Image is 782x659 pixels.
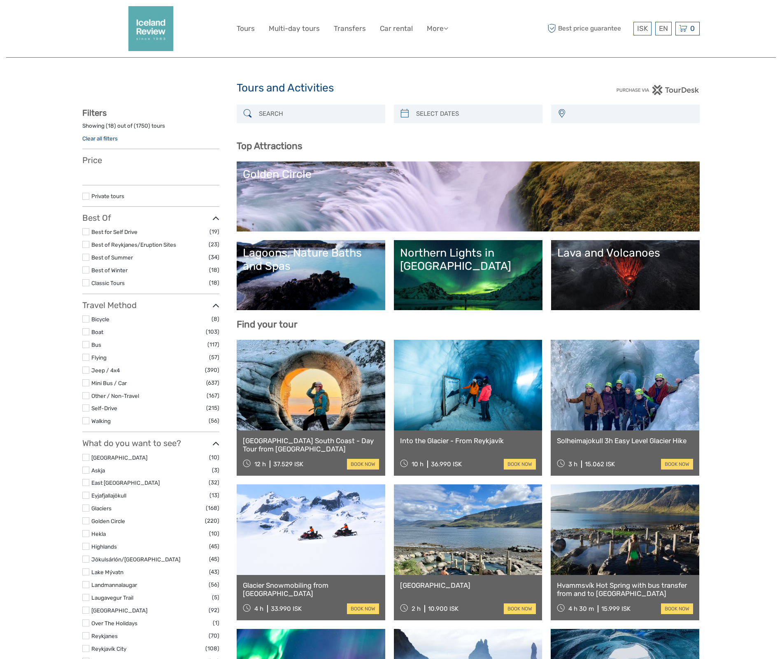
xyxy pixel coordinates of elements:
span: (5) [212,593,219,602]
img: 2352-2242c590-57d0-4cbf-9375-f685811e12ac_logo_big.png [128,6,173,51]
span: (117) [207,340,219,349]
a: East [GEOGRAPHIC_DATA] [91,479,160,486]
a: Hvammsvík Hot Spring with bus transfer from and to [GEOGRAPHIC_DATA] [557,581,693,598]
a: Self-Drive [91,405,117,411]
input: SELECT DATES [413,107,538,121]
span: (167) [207,391,219,400]
a: Askja [91,467,105,474]
a: Multi-day tours [269,23,320,35]
span: (23) [209,240,219,249]
a: Clear all filters [82,135,118,142]
a: [GEOGRAPHIC_DATA] [400,581,536,589]
span: (10) [209,529,219,538]
a: Boat [91,329,103,335]
a: Glacier Snowmobiling from [GEOGRAPHIC_DATA] [243,581,379,598]
div: 33.990 ISK [271,605,302,612]
div: 15.062 ISK [585,460,615,468]
span: (57) [209,353,219,362]
a: Hekla [91,530,106,537]
a: Northern Lights in [GEOGRAPHIC_DATA] [400,246,536,304]
span: ISK [637,24,648,33]
span: (637) [206,378,219,388]
span: (45) [209,542,219,551]
span: 4 h [254,605,263,612]
div: 15.999 ISK [601,605,631,612]
span: (56) [209,580,219,589]
span: (215) [206,403,219,413]
a: Transfers [334,23,366,35]
a: book now [504,459,536,470]
span: (19) [209,227,219,236]
a: Lava and Volcanoes [557,246,694,304]
a: book now [347,459,379,470]
a: Bus [91,341,101,348]
span: 3 h [568,460,577,468]
div: EN [655,22,672,35]
a: Glaciers [91,505,112,512]
h1: Tours and Activities [237,82,545,95]
a: Over The Holidays [91,620,137,626]
a: Into the Glacier - From Reykjavík [400,437,536,445]
a: Private tours [91,193,124,199]
a: [GEOGRAPHIC_DATA] South Coast - Day Tour from [GEOGRAPHIC_DATA] [243,437,379,453]
span: (103) [206,327,219,337]
span: (34) [209,252,219,262]
a: Lake Mývatn [91,569,123,575]
a: Other / Non-Travel [91,393,139,399]
label: 1750 [136,122,148,130]
a: Highlands [91,543,117,550]
div: Lagoons, Nature Baths and Spas [243,246,379,273]
a: Jeep / 4x4 [91,367,120,374]
a: book now [661,459,693,470]
span: (92) [209,605,219,615]
span: (390) [205,365,219,375]
span: (220) [205,516,219,526]
span: (8) [212,314,219,324]
span: Best price guarantee [545,22,631,35]
a: Reykjavík City [91,645,126,652]
a: Best for Self Drive [91,229,137,235]
a: More [427,23,448,35]
div: 37.529 ISK [273,460,303,468]
a: Best of Winter [91,267,128,273]
span: (18) [209,278,219,287]
a: Solheimajokull 3h Easy Level Glacier Hike [557,437,693,445]
h3: What do you want to see? [82,438,219,448]
div: 36.990 ISK [431,460,462,468]
a: Laugavegur Trail [91,594,133,601]
a: Eyjafjallajökull [91,492,126,499]
strong: Filters [82,108,107,118]
a: Flying [91,354,107,361]
div: Lava and Volcanoes [557,246,694,259]
b: Find your tour [237,319,298,330]
a: Bicycle [91,316,109,322]
span: (56) [209,416,219,425]
span: 2 h [412,605,421,612]
span: (108) [205,644,219,653]
a: Classic Tours [91,280,125,286]
a: Mini Bus / Car [91,380,127,386]
label: 18 [108,122,114,130]
a: Golden Circle [91,518,125,524]
a: Best of Reykjanes/Eruption Sites [91,241,176,248]
a: [GEOGRAPHIC_DATA] [91,454,147,461]
input: SEARCH [256,107,381,121]
div: Golden Circle [243,168,694,181]
span: 10 h [412,460,424,468]
span: (1) [213,618,219,628]
div: Northern Lights in [GEOGRAPHIC_DATA] [400,246,536,273]
b: Top Attractions [237,140,302,152]
span: (168) [206,503,219,513]
a: Walking [91,418,111,424]
span: (43) [209,567,219,577]
span: 0 [689,24,696,33]
h3: Price [82,155,219,165]
span: (70) [209,631,219,640]
a: Car rental [380,23,413,35]
div: 10.900 ISK [428,605,458,612]
a: [GEOGRAPHIC_DATA] [91,607,147,614]
img: PurchaseViaTourDesk.png [616,85,700,95]
a: book now [661,603,693,614]
span: 12 h [254,460,266,468]
span: (13) [209,491,219,500]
